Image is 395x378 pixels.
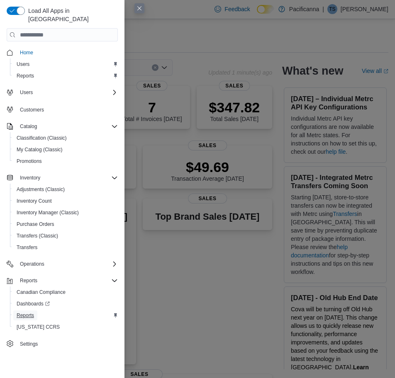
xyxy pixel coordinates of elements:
[17,209,79,216] span: Inventory Manager (Classic)
[17,276,41,286] button: Reports
[20,261,44,267] span: Operations
[13,287,118,297] span: Canadian Compliance
[13,299,118,309] span: Dashboards
[10,144,121,155] button: My Catalog (Classic)
[10,321,121,333] button: [US_STATE] CCRS
[17,289,66,296] span: Canadian Compliance
[3,172,121,184] button: Inventory
[17,339,41,349] a: Settings
[13,196,55,206] a: Inventory Count
[13,59,33,69] a: Users
[3,121,121,132] button: Catalog
[13,231,61,241] a: Transfers (Classic)
[17,87,118,97] span: Users
[20,277,37,284] span: Reports
[17,61,29,68] span: Users
[10,286,121,298] button: Canadian Compliance
[10,195,121,207] button: Inventory Count
[20,89,33,96] span: Users
[17,105,47,115] a: Customers
[13,231,118,241] span: Transfers (Classic)
[10,58,121,70] button: Users
[13,184,68,194] a: Adjustments (Classic)
[13,287,69,297] a: Canadian Compliance
[17,324,60,330] span: [US_STATE] CCRS
[20,107,44,113] span: Customers
[17,198,52,204] span: Inventory Count
[10,70,121,82] button: Reports
[13,71,37,81] a: Reports
[17,87,36,97] button: Users
[17,276,118,286] span: Reports
[13,196,118,206] span: Inventory Count
[17,158,42,165] span: Promotions
[17,146,63,153] span: My Catalog (Classic)
[3,87,121,98] button: Users
[13,156,45,166] a: Promotions
[10,230,121,242] button: Transfers (Classic)
[13,156,118,166] span: Promotions
[13,242,118,252] span: Transfers
[13,208,82,218] a: Inventory Manager (Classic)
[17,48,37,58] a: Home
[13,71,118,81] span: Reports
[13,322,118,332] span: Washington CCRS
[13,145,66,155] a: My Catalog (Classic)
[20,123,37,130] span: Catalog
[17,121,40,131] button: Catalog
[17,259,118,269] span: Operations
[13,310,37,320] a: Reports
[7,43,118,351] nav: Complex example
[10,207,121,218] button: Inventory Manager (Classic)
[17,244,37,251] span: Transfers
[20,49,33,56] span: Home
[10,132,121,144] button: Classification (Classic)
[13,145,118,155] span: My Catalog (Classic)
[10,242,121,253] button: Transfers
[3,46,121,58] button: Home
[25,7,118,23] span: Load All Apps in [GEOGRAPHIC_DATA]
[17,173,44,183] button: Inventory
[17,173,118,183] span: Inventory
[13,184,118,194] span: Adjustments (Classic)
[13,299,53,309] a: Dashboards
[13,208,118,218] span: Inventory Manager (Classic)
[17,339,118,349] span: Settings
[17,221,54,228] span: Purchase Orders
[17,135,67,141] span: Classification (Classic)
[17,233,58,239] span: Transfers (Classic)
[10,298,121,310] a: Dashboards
[13,242,41,252] a: Transfers
[17,300,50,307] span: Dashboards
[13,133,70,143] a: Classification (Classic)
[13,322,63,332] a: [US_STATE] CCRS
[10,155,121,167] button: Promotions
[17,104,118,114] span: Customers
[17,73,34,79] span: Reports
[20,174,40,181] span: Inventory
[134,3,144,13] button: Close this dialog
[17,121,118,131] span: Catalog
[13,59,118,69] span: Users
[10,218,121,230] button: Purchase Orders
[17,186,65,193] span: Adjustments (Classic)
[3,275,121,286] button: Reports
[13,310,118,320] span: Reports
[3,338,121,350] button: Settings
[13,219,58,229] a: Purchase Orders
[3,258,121,270] button: Operations
[17,47,118,58] span: Home
[13,219,118,229] span: Purchase Orders
[20,341,38,347] span: Settings
[10,310,121,321] button: Reports
[13,133,118,143] span: Classification (Classic)
[3,103,121,115] button: Customers
[17,259,48,269] button: Operations
[17,312,34,319] span: Reports
[10,184,121,195] button: Adjustments (Classic)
